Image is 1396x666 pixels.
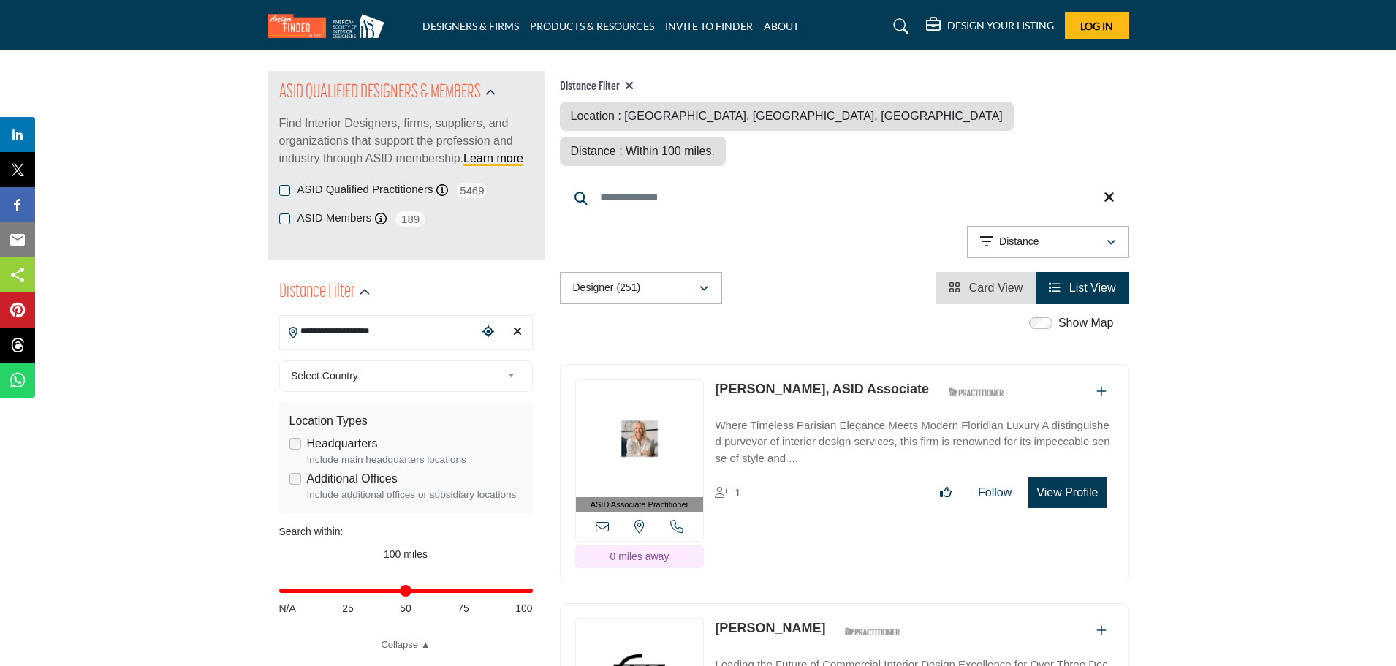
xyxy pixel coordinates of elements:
[1080,20,1113,32] span: Log In
[968,478,1021,507] button: Follow
[591,499,689,511] span: ASID Associate Practitioner
[279,115,533,167] p: Find Interior Designers, firms, suppliers, and organizations that support the profession and indu...
[610,550,669,562] span: 0 miles away
[279,637,533,652] a: Collapse ▲
[515,601,532,616] span: 100
[458,601,469,616] span: 75
[949,281,1023,294] a: View Card
[879,15,918,38] a: Search
[715,618,825,638] p: Cindy Wilson
[715,484,740,502] div: Followers
[268,14,392,38] img: Site Logo
[279,279,355,306] h2: Distance Filter
[279,80,481,106] h2: ASID QUALIFIED DESIGNERS & MEMBERS
[764,20,799,32] a: ABOUT
[1049,281,1115,294] a: View List
[936,272,1036,304] li: Card View
[715,417,1113,467] p: Where Timeless Parisian Elegance Meets Modern Floridian Luxury A distinguished purveyor of interi...
[576,380,704,512] a: ASID Associate Practitioner
[571,110,1003,122] span: Location : [GEOGRAPHIC_DATA], [GEOGRAPHIC_DATA], [GEOGRAPHIC_DATA]
[947,19,1054,32] h5: DESIGN YOUR LISTING
[926,18,1054,35] div: DESIGN YOUR LISTING
[422,20,519,32] a: DESIGNERS & FIRMS
[279,601,296,616] span: N/A
[943,383,1009,401] img: ASID Qualified Practitioners Badge Icon
[1096,385,1107,398] a: Add To List
[384,548,428,560] span: 100 miles
[291,367,501,385] span: Select Country
[1069,281,1116,294] span: List View
[665,20,753,32] a: INVITE TO FINDER
[289,412,523,430] div: Location Types
[1058,314,1114,332] label: Show Map
[307,470,398,488] label: Additional Offices
[715,379,929,399] p: Laetitia Laurent, ASID Associate
[297,210,372,227] label: ASID Members
[1036,272,1128,304] li: List View
[342,601,354,616] span: 25
[279,213,290,224] input: ASID Members checkbox
[400,601,411,616] span: 50
[715,382,929,396] a: [PERSON_NAME], ASID Associate
[715,409,1113,467] a: Where Timeless Parisian Elegance Meets Modern Floridian Luxury A distinguished purveyor of interi...
[967,226,1129,258] button: Distance
[279,185,290,196] input: ASID Qualified Practitioners checkbox
[307,453,523,467] div: Include main headquarters locations
[455,181,488,200] span: 5469
[1065,12,1129,39] button: Log In
[969,281,1023,294] span: Card View
[1096,624,1107,637] a: Add To List
[279,524,533,540] div: Search within:
[560,80,1129,94] h4: Distance Filter
[573,281,641,295] p: Designer (251)
[560,272,722,304] button: Designer (251)
[560,180,1129,215] input: Search Keyword
[530,20,654,32] a: PRODUCTS & RESOURCES
[999,235,1039,249] p: Distance
[297,181,433,198] label: ASID Qualified Practitioners
[307,488,523,502] div: Include additional offices or subsidiary locations
[715,621,825,635] a: [PERSON_NAME]
[571,145,715,157] span: Distance : Within 100 miles.
[930,478,961,507] button: Like listing
[394,210,427,228] span: 189
[280,317,477,346] input: Search Location
[735,486,740,499] span: 1
[307,435,378,453] label: Headquarters
[507,317,528,348] div: Clear search location
[1028,477,1106,508] button: View Profile
[576,380,704,497] img: Laetitia Laurent, ASID Associate
[477,317,499,348] div: Choose your current location
[839,622,905,640] img: ASID Qualified Practitioners Badge Icon
[463,152,523,164] a: Learn more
